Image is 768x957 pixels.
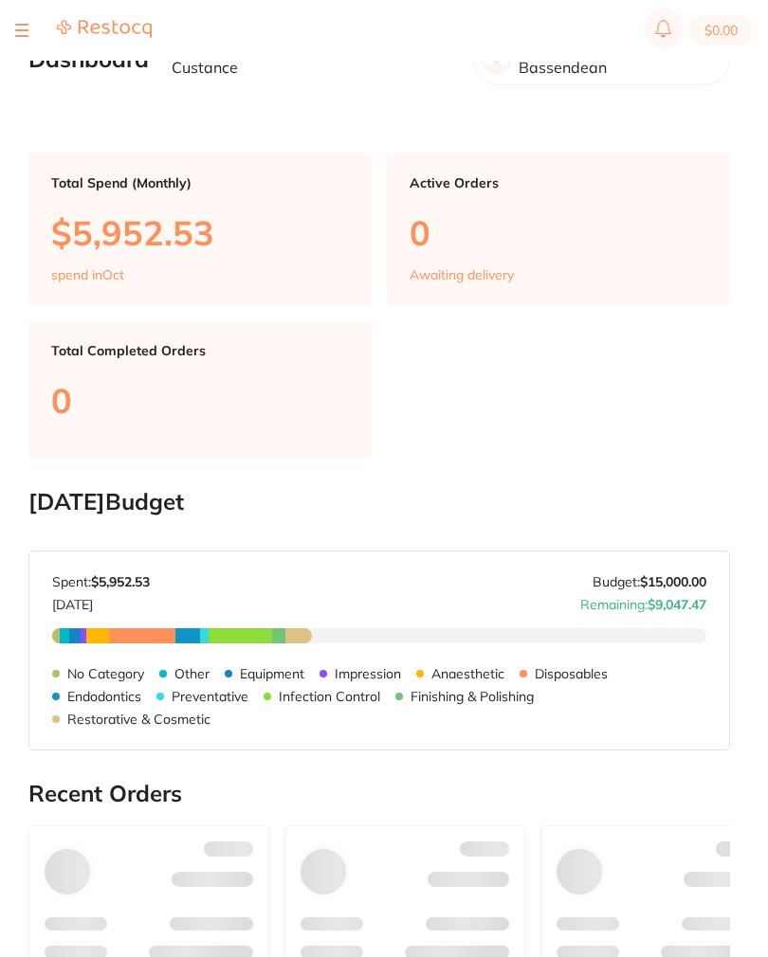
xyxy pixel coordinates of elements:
[387,153,730,306] a: Active Orders0Awaiting delivery
[335,666,401,681] p: Impression
[28,489,730,515] h2: [DATE] Budget
[640,573,706,590] strong: $15,000.00
[51,381,349,420] p: 0
[172,42,458,77] p: Welcome back, [PERSON_NAME] Custance
[410,267,514,282] p: Awaiting delivery
[51,343,349,358] p: Total Completed Orders
[411,689,534,704] p: Finishing & Polishing
[410,175,707,190] p: Active Orders
[648,596,706,613] strong: $9,047.47
[172,689,248,704] p: Preventative
[174,666,210,681] p: Other
[689,15,753,45] button: $0.00
[52,589,150,612] p: [DATE]
[51,175,349,190] p: Total Spend (Monthly)
[28,320,372,458] a: Total Completed Orders0
[580,589,706,612] p: Remaining:
[28,781,730,807] h2: Recent Orders
[535,666,608,681] p: Disposables
[51,213,349,252] p: $5,952.53
[28,153,372,306] a: Total Spend (Monthly)$5,952.53spend inOct
[67,689,141,704] p: Endodontics
[57,19,152,39] img: Restocq Logo
[57,19,152,42] a: Restocq Logo
[410,213,707,252] p: 0
[431,666,504,681] p: Anaesthetic
[67,712,210,727] p: Restorative & Cosmetic
[67,666,144,681] p: No Category
[279,689,380,704] p: Infection Control
[51,267,124,282] p: spend in Oct
[240,666,304,681] p: Equipment
[52,574,150,589] p: Spent:
[28,46,149,73] h2: Dashboard
[519,42,714,77] p: Absolute Smiles Bassendean
[593,574,706,589] p: Budget:
[91,573,150,590] strong: $5,952.53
